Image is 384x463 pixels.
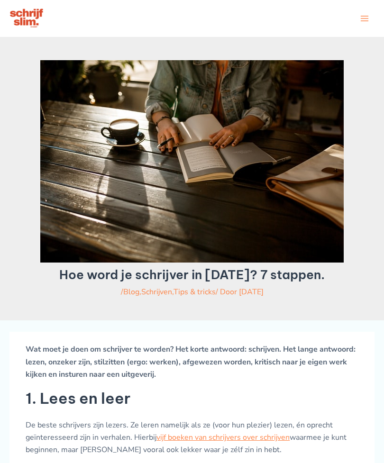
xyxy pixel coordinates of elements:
[26,389,358,409] h2: 1. Lees en leer
[239,287,264,297] a: [DATE]
[156,432,290,443] a: vijf boeken van schrijvers over schrijven
[40,60,344,263] img: hoe word je een schrijver die goede boeken schrijft
[123,287,216,297] span: , ,
[26,419,358,456] p: De beste schrijvers zijn lezers. Ze leren namelijk als ze (voor hun plezier) lezen, én oprecht ge...
[26,344,356,380] strong: Wat moet je doen om schrijver te worden? Het korte antwoord: schrijven. Het lange antwoord: lezen...
[9,8,45,29] img: schrijfcursus schrijfslim academy
[23,267,361,282] h1: Hoe word je schrijver in [DATE]? 7 stappen.
[141,287,172,297] a: Schrijven
[23,287,361,298] div: / / Door
[174,287,216,297] a: Tips & tricks
[123,287,139,297] a: Blog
